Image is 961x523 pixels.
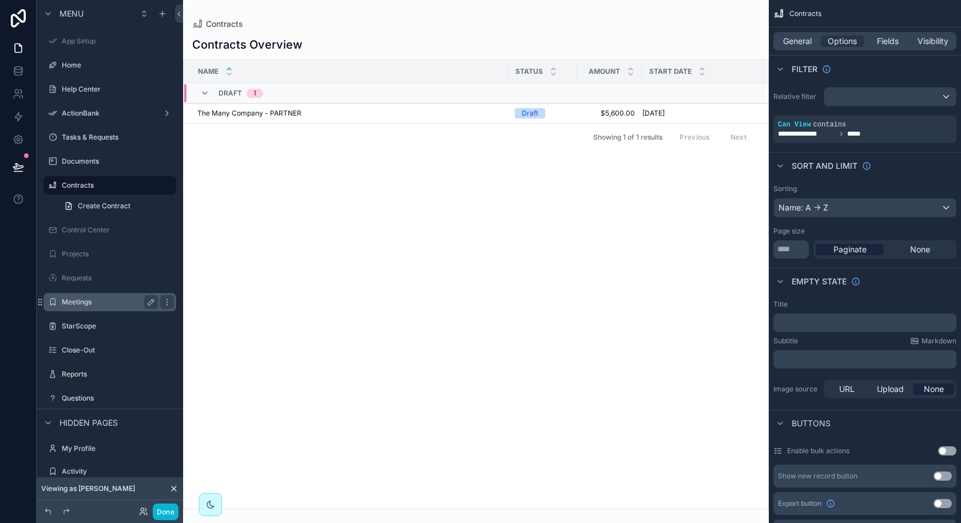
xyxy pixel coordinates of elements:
label: Reports [62,370,174,379]
span: Amount [589,67,620,76]
a: App Setup [43,32,176,50]
div: Name: A -> Z [774,199,956,217]
label: Title [773,300,788,309]
a: ActionBank [43,104,176,122]
span: Viewing as [PERSON_NAME] [41,484,135,493]
label: My Profile [62,444,174,453]
span: General [783,35,812,47]
button: Done [153,504,178,520]
span: Empty state [792,276,847,287]
span: Create Contract [78,201,130,211]
div: scrollable content [773,314,956,332]
a: Questions [43,389,176,407]
a: Home [43,56,176,74]
span: Hidden pages [59,417,118,429]
label: Page size [773,227,805,236]
a: Requests [43,269,176,287]
div: 1 [253,89,256,98]
label: Questions [62,394,174,403]
span: Filter [792,64,817,75]
span: Export button [778,499,821,508]
span: Visibility [918,35,948,47]
label: Help Center [62,85,174,94]
label: Control Center [62,225,174,235]
label: Close-Out [62,346,174,355]
a: Projects [43,245,176,263]
label: Projects [62,249,174,259]
span: None [924,383,944,395]
a: Contracts [43,176,176,195]
a: Help Center [43,80,176,98]
span: Menu [59,8,84,19]
div: Show new record button [778,472,857,481]
span: Fields [877,35,899,47]
span: Start Date [649,67,692,76]
label: Enable bulk actions [787,446,849,455]
label: Subtitle [773,336,798,346]
span: Showing 1 of 1 results [593,133,662,142]
a: Control Center [43,221,176,239]
span: Name [198,67,219,76]
a: Close-Out [43,341,176,359]
span: Options [828,35,857,47]
label: Relative filter [773,92,819,101]
span: None [910,244,930,255]
label: Activity [62,467,174,476]
a: Markdown [910,336,956,346]
span: Markdown [922,336,956,346]
span: contains [813,121,847,129]
span: Contracts [789,9,821,18]
div: scrollable content [773,350,956,369]
label: Sorting [773,184,797,193]
a: Tasks & Requests [43,128,176,146]
label: Tasks & Requests [62,133,174,142]
label: Home [62,61,174,70]
a: Meetings [43,293,176,311]
a: Reports [43,365,176,383]
label: App Setup [62,37,174,46]
label: StarScope [62,322,174,331]
span: Paginate [833,244,867,255]
label: Documents [62,157,174,166]
span: Can View [778,121,811,129]
label: Image source [773,385,819,394]
a: Activity [43,462,176,481]
span: Draft [219,89,242,98]
button: Name: A -> Z [773,198,956,217]
label: Requests [62,274,174,283]
span: Sort And Limit [792,160,857,172]
span: Status [515,67,543,76]
span: URL [839,383,855,395]
a: StarScope [43,317,176,335]
span: Buttons [792,418,831,429]
label: ActionBank [62,109,158,118]
label: Meetings [62,298,153,307]
a: Create Contract [57,197,176,215]
label: Contracts [62,181,169,190]
span: Upload [877,383,904,395]
a: My Profile [43,439,176,458]
a: Documents [43,152,176,171]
